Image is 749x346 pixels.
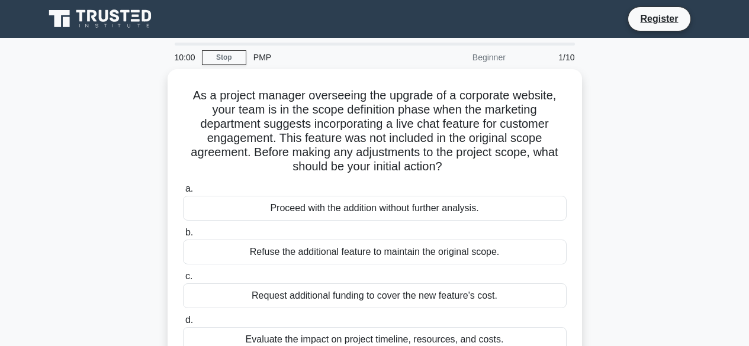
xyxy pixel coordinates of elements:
[513,46,582,69] div: 1/10
[185,227,193,237] span: b.
[202,50,246,65] a: Stop
[183,196,567,221] div: Proceed with the addition without further analysis.
[183,283,567,308] div: Request additional funding to cover the new feature's cost.
[409,46,513,69] div: Beginner
[633,11,685,26] a: Register
[185,271,192,281] span: c.
[185,315,193,325] span: d.
[168,46,202,69] div: 10:00
[183,240,567,264] div: Refuse the additional feature to maintain the original scope.
[246,46,409,69] div: PMP
[185,183,193,193] span: a.
[182,88,568,174] h5: As a project manager overseeing the upgrade of a corporate website, your team is in the scope def...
